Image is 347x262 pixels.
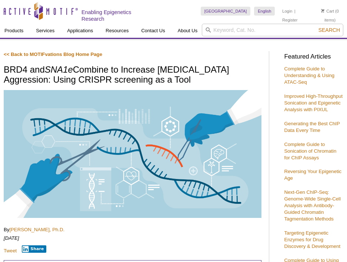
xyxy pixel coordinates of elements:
[321,9,334,14] a: Cart
[284,142,336,160] a: Complete Guide to Sonication of Chromatin for ChIP Assays
[284,121,340,133] a: Generating the Best ChIP Data Every Time
[31,24,59,38] a: Services
[137,24,169,38] a: Contact Us
[284,169,341,181] a: Reversing Your Epigenetic Age
[284,66,334,85] a: Complete Guide to Understanding & Using ATAC-Seq
[282,9,292,14] a: Login
[321,9,324,13] img: Your Cart
[201,7,251,16] a: [GEOGRAPHIC_DATA]
[202,24,343,36] input: Keyword, Cat. No.
[284,230,340,249] a: Targeting Epigenetic Enzymes for Drug Discovery & Development
[294,7,296,16] li: |
[4,65,261,85] h1: BRD4 and Combine to Increase [MEDICAL_DATA] Aggression: Using CRISPR screening as a Tool
[9,227,64,232] a: [PERSON_NAME], Ph.D.
[4,235,19,241] em: [DATE]
[4,90,261,218] img: DNA surgery
[317,7,343,24] li: (0 items)
[173,24,202,38] a: About Us
[4,52,102,57] a: << Back to MOTIFvations Blog Home Page
[284,54,343,60] h3: Featured Articles
[4,226,261,233] p: By
[254,7,275,16] a: English
[282,17,297,23] a: Register
[4,248,17,253] a: Tweet
[284,189,340,222] a: Next-Gen ChIP-Seq: Genome-Wide Single-Cell Analysis with Antibody-Guided Chromatin Tagmentation M...
[284,93,343,112] a: Improved High-Throughput Sonication and Epigenetic Analysis with PIXUL
[63,24,97,38] a: Applications
[101,24,133,38] a: Resources
[318,27,340,33] span: Search
[45,64,73,74] em: SNA1e
[316,27,342,33] button: Search
[22,245,47,253] button: Share
[81,9,149,22] h2: Enabling Epigenetics Research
